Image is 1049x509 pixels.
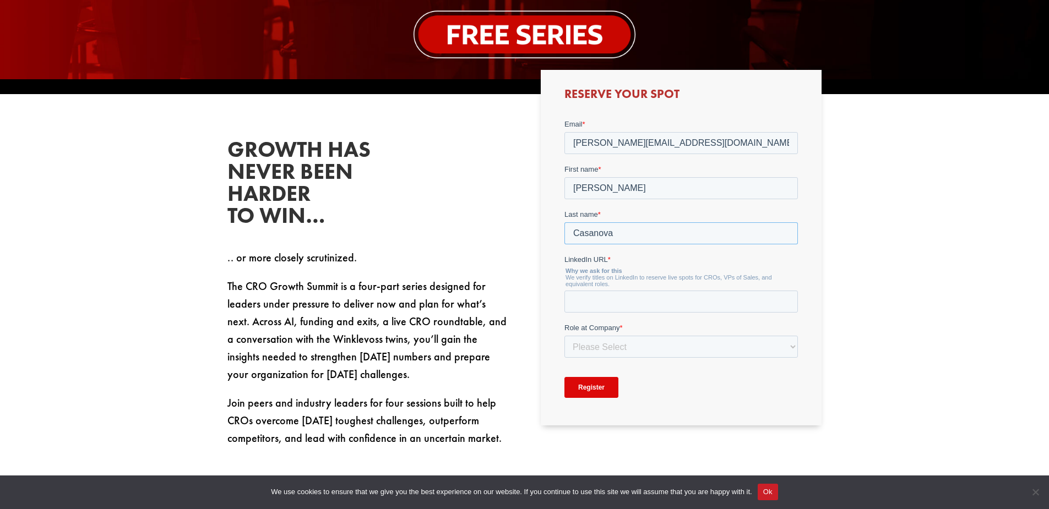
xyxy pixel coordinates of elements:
[227,396,502,445] span: Join peers and industry leaders for four sessions built to help CROs overcome [DATE] toughest cha...
[271,486,752,497] span: We use cookies to ensure that we give you the best experience on our website. If you continue to ...
[227,250,357,265] span: .. or more closely scrutinized.
[564,88,798,106] h3: Reserve Your Spot
[1030,486,1041,497] span: No
[564,119,798,407] iframe: Form 0
[758,484,778,500] button: Ok
[227,139,393,232] h2: Growth has never been harder to win…
[227,279,507,381] span: The CRO Growth Summit is a four-part series designed for leaders under pressure to deliver now an...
